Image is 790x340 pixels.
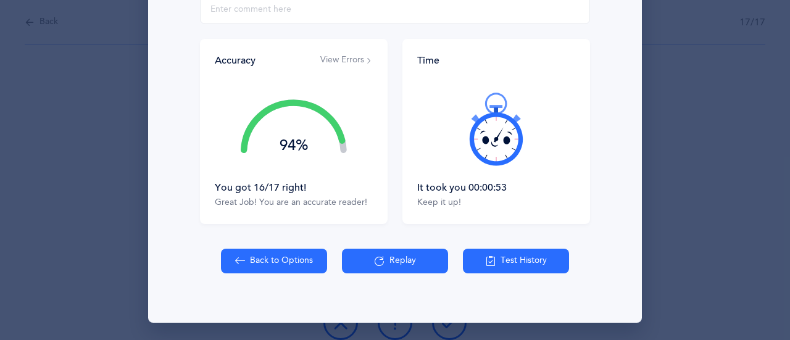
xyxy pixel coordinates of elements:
[463,249,569,273] button: Test History
[215,54,256,67] div: Accuracy
[342,249,448,273] button: Replay
[221,249,327,273] button: Back to Options
[417,181,575,194] div: It took you 00:00:53
[417,54,575,67] div: Time
[215,181,373,194] div: You got 16/17 right!
[241,138,347,153] div: 94%
[417,197,575,209] div: Keep it up!
[320,54,373,67] button: View Errors
[215,197,373,209] div: Great Job! You are an accurate reader!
